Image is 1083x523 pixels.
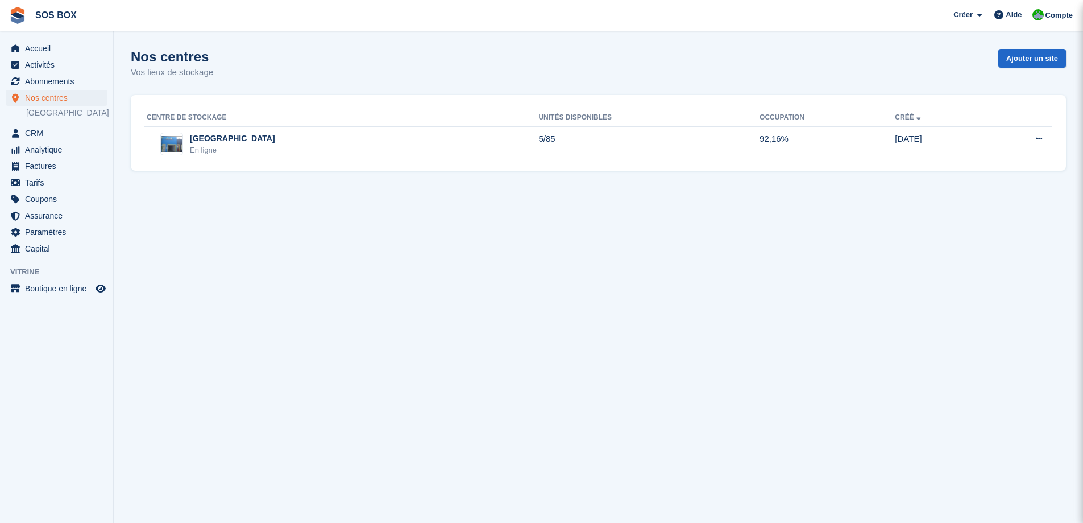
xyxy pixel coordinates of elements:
td: [DATE] [895,126,980,162]
a: menu [6,90,107,106]
span: Paramètres [25,224,93,240]
span: Créer [953,9,973,20]
a: Ajouter un site [998,49,1066,68]
a: SOS BOX [31,6,81,24]
span: Vitrine [10,266,113,278]
span: Compte [1045,10,1073,21]
th: Occupation [760,109,895,127]
span: Capital [25,241,93,257]
div: En ligne [190,145,275,156]
span: Boutique en ligne [25,281,93,296]
span: Aide [1006,9,1022,20]
span: Assurance [25,208,93,224]
a: menu [6,281,107,296]
img: stora-icon-8386f47178a22dfd0bd8f6a31ec36ba5ce8667c1dd55bd0f319d3a0aa187defe.svg [9,7,26,24]
a: menu [6,241,107,257]
a: menu [6,208,107,224]
a: menu [6,158,107,174]
a: menu [6,175,107,191]
a: Créé [895,113,923,121]
a: menu [6,224,107,240]
a: Boutique d'aperçu [94,282,107,295]
span: Tarifs [25,175,93,191]
a: menu [6,73,107,89]
p: Vos lieux de stockage [131,66,213,79]
img: Fabrice [1032,9,1044,20]
div: [GEOGRAPHIC_DATA] [190,133,275,145]
th: Unités disponibles [538,109,760,127]
a: menu [6,142,107,158]
span: Analytique [25,142,93,158]
th: Centre de stockage [144,109,538,127]
td: 5/85 [538,126,760,162]
span: Activités [25,57,93,73]
img: Image du site Angoulême [161,136,182,153]
span: Nos centres [25,90,93,106]
h1: Nos centres [131,49,213,64]
span: Abonnements [25,73,93,89]
span: Factures [25,158,93,174]
td: 92,16% [760,126,895,162]
a: [GEOGRAPHIC_DATA] [26,108,107,118]
span: CRM [25,125,93,141]
a: menu [6,40,107,56]
span: Accueil [25,40,93,56]
a: menu [6,125,107,141]
a: menu [6,57,107,73]
a: menu [6,191,107,207]
span: Coupons [25,191,93,207]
